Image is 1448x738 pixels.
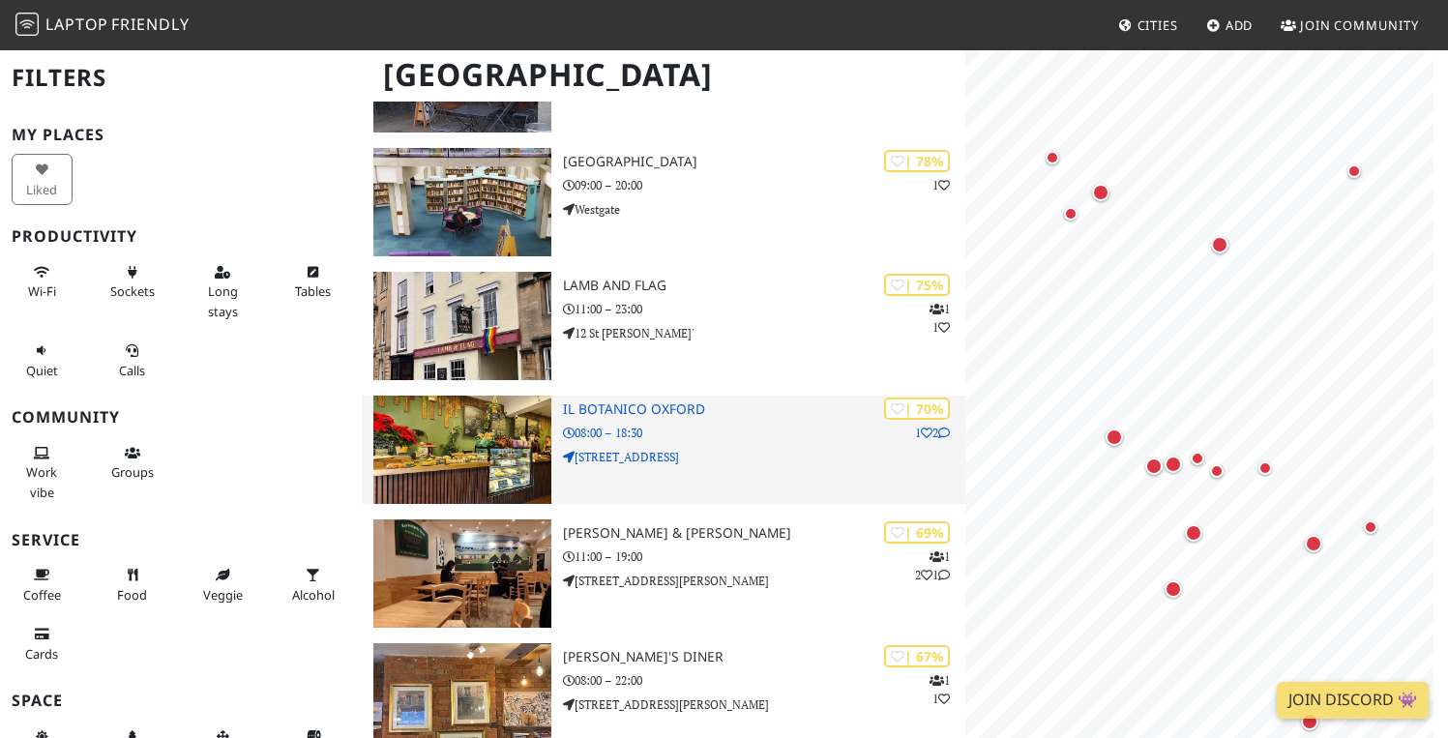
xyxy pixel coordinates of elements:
span: Cities [1138,16,1178,34]
h3: Service [12,531,350,549]
a: Join Discord 👾 [1277,682,1429,719]
a: Il Botanico Oxford | 70% 12 Il Botanico Oxford 08:00 – 18:30 [STREET_ADDRESS] [362,396,965,504]
span: Add [1226,16,1254,34]
div: | 78% [884,150,950,172]
h3: Lamb and Flag [563,278,965,294]
a: Oxfordshire County Library | 78% 1 [GEOGRAPHIC_DATA] 09:00 – 20:00 Westgate [362,148,965,256]
div: Map marker [1088,180,1113,205]
div: Map marker [1102,425,1127,450]
div: Map marker [1297,709,1322,734]
h3: [PERSON_NAME]'s Diner [563,649,965,665]
button: Groups [103,437,163,488]
button: Work vibe [12,437,73,508]
span: Group tables [111,463,154,481]
span: People working [26,463,57,500]
div: Map marker [1207,232,1232,257]
h3: Space [12,692,350,710]
span: Video/audio calls [119,362,145,379]
button: Quiet [12,335,73,386]
a: Cities [1110,8,1186,43]
img: Il Botanico Oxford [373,396,551,504]
a: Lamb and Flag | 75% 11 Lamb and Flag 11:00 – 23:00 12 St [PERSON_NAME]' [362,272,965,380]
a: Join Community [1273,8,1427,43]
span: Quiet [26,362,58,379]
a: LaptopFriendly LaptopFriendly [15,9,190,43]
p: [STREET_ADDRESS] [563,448,965,466]
button: Sockets [103,256,163,308]
span: Power sockets [110,282,155,300]
span: Credit cards [25,645,58,663]
img: George & Delila [373,519,551,628]
span: Join Community [1300,16,1419,34]
div: | 67% [884,645,950,667]
div: Map marker [1343,160,1366,183]
p: 08:00 – 22:00 [563,671,965,690]
h2: Filters [12,48,350,107]
div: Map marker [1041,146,1064,169]
span: Long stays [208,282,238,319]
h3: Productivity [12,227,350,246]
p: 09:00 – 20:00 [563,176,965,194]
p: 1 2 [915,424,950,442]
p: 1 1 [930,671,950,708]
p: 12 St [PERSON_NAME]' [563,324,965,342]
p: [STREET_ADDRESS][PERSON_NAME] [563,695,965,714]
button: Wi-Fi [12,256,73,308]
div: | 69% [884,521,950,544]
button: Food [103,559,163,610]
img: Oxfordshire County Library [373,148,551,256]
p: Westgate [563,200,965,219]
p: 1 1 [930,300,950,337]
span: Stable Wi-Fi [28,282,56,300]
div: | 70% [884,398,950,420]
div: Map marker [1161,576,1186,602]
h3: Community [12,408,350,427]
h3: [PERSON_NAME] & [PERSON_NAME] [563,525,965,542]
p: 1 2 1 [915,547,950,584]
button: Alcohol [283,559,344,610]
div: Map marker [1205,459,1228,483]
div: Map marker [1161,452,1186,477]
span: Laptop [45,14,108,35]
img: LaptopFriendly [15,13,39,36]
p: 08:00 – 18:30 [563,424,965,442]
button: Cards [12,618,73,669]
h3: My Places [12,126,350,144]
h3: Il Botanico Oxford [563,401,965,418]
button: Tables [283,256,344,308]
div: Map marker [1181,520,1206,546]
span: Food [117,586,147,604]
div: | 75% [884,274,950,296]
p: [STREET_ADDRESS][PERSON_NAME] [563,572,965,590]
div: Map marker [1186,447,1209,470]
img: Lamb and Flag [373,272,551,380]
h1: [GEOGRAPHIC_DATA] [368,48,961,102]
a: George & Delila | 69% 121 [PERSON_NAME] & [PERSON_NAME] 11:00 – 19:00 [STREET_ADDRESS][PERSON_NAME] [362,519,965,628]
span: Friendly [111,14,189,35]
div: Map marker [1059,202,1082,225]
div: Map marker [1141,454,1167,479]
p: 11:00 – 19:00 [563,547,965,566]
button: Calls [103,335,163,386]
span: Veggie [203,586,243,604]
button: Veggie [192,559,253,610]
span: Coffee [23,586,61,604]
button: Coffee [12,559,73,610]
div: Map marker [1254,457,1277,480]
div: Map marker [1359,516,1382,539]
p: 1 [932,176,950,194]
p: 11:00 – 23:00 [563,300,965,318]
h3: [GEOGRAPHIC_DATA] [563,154,965,170]
span: Work-friendly tables [295,282,331,300]
span: Alcohol [292,586,335,604]
a: Add [1198,8,1261,43]
button: Long stays [192,256,253,327]
div: Map marker [1301,531,1326,556]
